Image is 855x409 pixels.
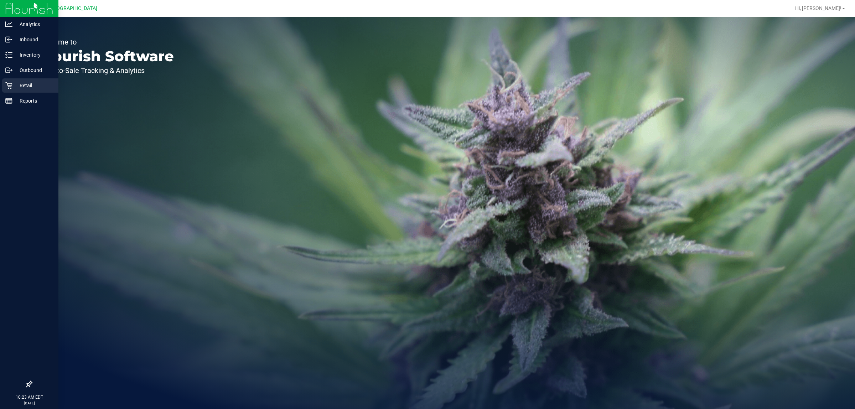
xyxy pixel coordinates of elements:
[5,21,12,28] inline-svg: Analytics
[12,81,55,90] p: Retail
[12,51,55,59] p: Inventory
[12,97,55,105] p: Reports
[5,51,12,58] inline-svg: Inventory
[38,67,174,74] p: Seed-to-Sale Tracking & Analytics
[5,82,12,89] inline-svg: Retail
[12,20,55,29] p: Analytics
[12,66,55,74] p: Outbound
[5,67,12,74] inline-svg: Outbound
[5,97,12,104] inline-svg: Reports
[3,400,55,406] p: [DATE]
[48,5,97,11] span: [GEOGRAPHIC_DATA]
[3,394,55,400] p: 10:23 AM EDT
[795,5,841,11] span: Hi, [PERSON_NAME]!
[12,35,55,44] p: Inbound
[38,49,174,63] p: Flourish Software
[5,36,12,43] inline-svg: Inbound
[38,38,174,46] p: Welcome to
